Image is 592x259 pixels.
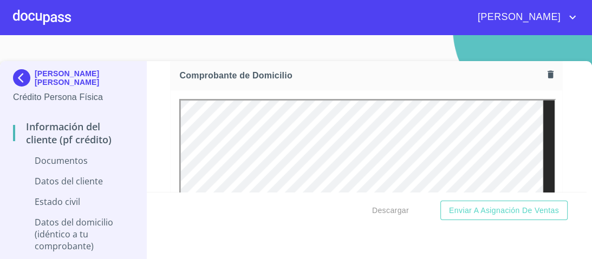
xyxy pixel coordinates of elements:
[372,204,409,217] span: Descargar
[13,155,133,167] p: Documentos
[13,175,133,187] p: Datos del cliente
[13,216,133,252] p: Datos del domicilio (idéntico a tu comprobante)
[35,69,133,87] p: [PERSON_NAME] [PERSON_NAME]
[470,9,579,26] button: account of current user
[13,69,133,91] div: [PERSON_NAME] [PERSON_NAME]
[449,204,559,217] span: Enviar a Asignación de Ventas
[179,70,543,81] span: Comprobante de Domicilio
[13,69,35,87] img: Docupass spot blue
[13,196,133,208] p: Estado Civil
[368,201,413,221] button: Descargar
[440,201,568,221] button: Enviar a Asignación de Ventas
[470,9,566,26] span: [PERSON_NAME]
[13,91,133,104] p: Crédito Persona Física
[13,120,133,146] p: Información del cliente (PF crédito)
